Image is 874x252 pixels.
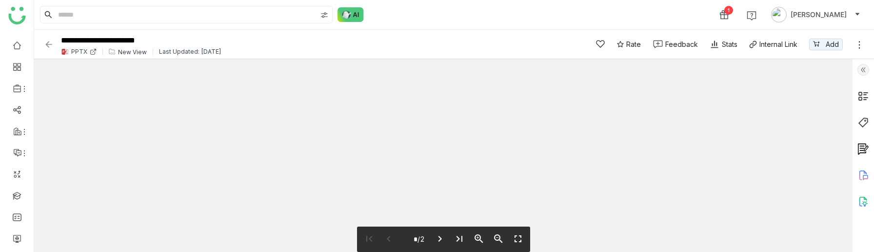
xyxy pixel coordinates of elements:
[747,11,756,21] img: help.svg
[769,7,862,22] button: [PERSON_NAME]
[434,233,446,245] i: chevron_right
[71,48,87,55] div: PPTX
[771,7,787,22] img: avatar
[759,39,797,49] div: Internal Link
[508,229,528,250] button: fullscreen
[653,40,663,48] img: feedback-1.svg
[159,48,221,55] div: Last Updated: [DATE]
[359,229,379,250] button: first_page
[379,229,398,250] button: chevron_left
[724,6,733,15] div: 1
[512,233,524,245] i: fullscreen
[320,11,328,19] img: search-type.svg
[450,229,469,250] button: last_page
[44,40,54,49] img: back
[473,233,485,245] i: zoom_in
[493,233,504,245] i: zoom_out
[338,7,364,22] img: ask-buddy-normal.svg
[417,234,430,245] span: /2
[469,229,489,250] button: zoom_in
[665,39,698,49] div: Feedback
[8,7,26,24] img: logo
[791,9,847,20] span: [PERSON_NAME]
[626,39,641,49] span: Rate
[430,229,450,250] button: chevron_right
[109,48,116,55] img: view.svg
[809,39,843,50] button: Add
[489,229,508,250] button: zoom_out
[118,48,147,56] div: New View
[710,39,737,49] div: Stats
[454,233,465,245] i: last_page
[61,48,69,56] img: pptx.svg
[826,39,839,50] span: Add
[710,40,719,49] img: stats.svg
